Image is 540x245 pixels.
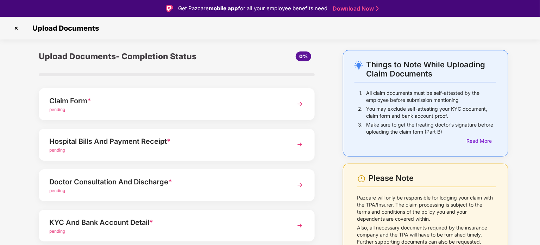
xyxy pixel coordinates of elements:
[294,179,306,191] img: svg+xml;base64,PHN2ZyBpZD0iTmV4dCIgeG1sbnM9Imh0dHA6Ly93d3cudzMub3JnLzIwMDAvc3ZnIiB3aWR0aD0iMzYiIG...
[294,219,306,232] img: svg+xml;base64,PHN2ZyBpZD0iTmV4dCIgeG1sbnM9Imh0dHA6Ly93d3cudzMub3JnLzIwMDAvc3ZnIiB3aWR0aD0iMzYiIG...
[366,60,496,78] div: Things to Note While Uploading Claim Documents
[49,95,283,106] div: Claim Form
[49,107,65,112] span: pending
[366,105,496,120] p: You may exclude self-attesting your KYC document, claim form and bank account proof.
[333,5,377,12] a: Download Now
[358,121,363,135] p: 3.
[466,137,496,145] div: Read More
[358,105,363,120] p: 2.
[49,147,65,153] span: pending
[359,90,363,104] p: 1.
[366,121,496,135] p: Make sure to get the treating doctor’s signature before uploading the claim form (Part B)
[49,176,283,188] div: Doctor Consultation And Discharge
[25,24,102,32] span: Upload Documents
[299,53,308,59] span: 0%
[166,5,173,12] img: Logo
[376,5,379,12] img: Stroke
[49,228,65,234] span: pending
[357,174,366,183] img: svg+xml;base64,PHN2ZyBpZD0iV2FybmluZ18tXzI0eDI0IiBkYXRhLW5hbWU9Ildhcm5pbmcgLSAyNHgyNCIgeG1sbnM9Im...
[209,5,238,12] strong: mobile app
[357,194,496,222] p: Pazcare will only be responsible for lodging your claim with the TPA/Insurer. The claim processin...
[49,136,283,147] div: Hospital Bills And Payment Receipt
[49,188,65,193] span: pending
[294,98,306,110] img: svg+xml;base64,PHN2ZyBpZD0iTmV4dCIgeG1sbnM9Imh0dHA6Ly93d3cudzMub3JnLzIwMDAvc3ZnIiB3aWR0aD0iMzYiIG...
[178,4,327,13] div: Get Pazcare for all your employee benefits need
[49,217,283,228] div: KYC And Bank Account Detail
[11,23,22,34] img: svg+xml;base64,PHN2ZyBpZD0iQ3Jvc3MtMzJ4MzIiIHhtbG5zPSJodHRwOi8vd3d3LnczLm9yZy8yMDAwL3N2ZyIgd2lkdG...
[354,61,363,69] img: svg+xml;base64,PHN2ZyB4bWxucz0iaHR0cDovL3d3dy53My5vcmcvMjAwMC9zdmciIHdpZHRoPSIyNC4wOTMiIGhlaWdodD...
[39,50,222,63] div: Upload Documents- Completion Status
[366,90,496,104] p: All claim documents must be self-attested by the employee before submission mentioning
[294,138,306,151] img: svg+xml;base64,PHN2ZyBpZD0iTmV4dCIgeG1sbnM9Imh0dHA6Ly93d3cudzMub3JnLzIwMDAvc3ZnIiB3aWR0aD0iMzYiIG...
[369,173,496,183] div: Please Note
